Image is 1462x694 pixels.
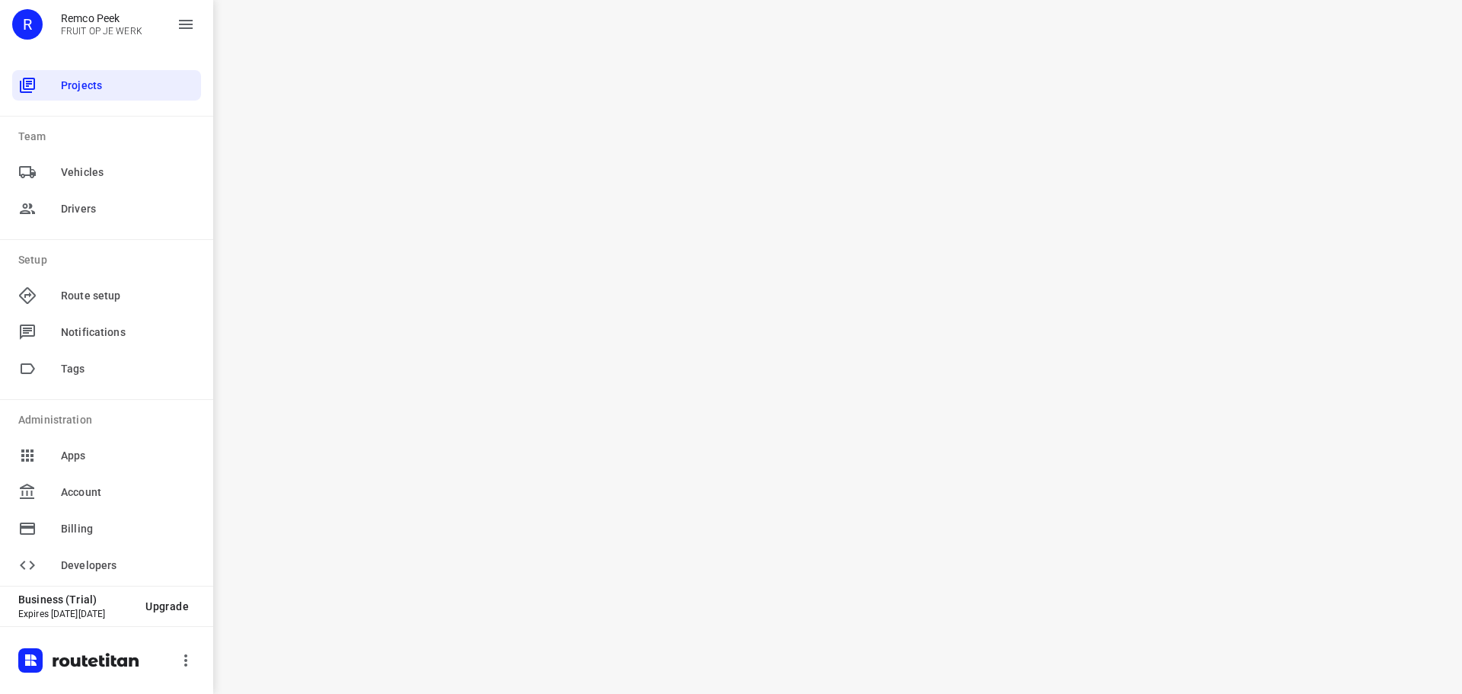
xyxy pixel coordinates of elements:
span: Tags [61,361,195,377]
p: Business (Trial) [18,593,133,606]
span: Vehicles [61,165,195,181]
div: Tags [12,353,201,384]
span: Apps [61,448,195,464]
p: Administration [18,412,201,428]
p: FRUIT OP JE WERK [61,26,142,37]
p: Remco Peek [61,12,142,24]
div: Vehicles [12,157,201,187]
span: Account [61,485,195,501]
div: Notifications [12,317,201,347]
div: R [12,9,43,40]
div: Billing [12,513,201,544]
span: Drivers [61,201,195,217]
span: Projects [61,78,195,94]
span: Route setup [61,288,195,304]
div: Apps [12,440,201,471]
div: Account [12,477,201,507]
div: Developers [12,550,201,580]
span: Developers [61,558,195,574]
span: Upgrade [145,600,189,612]
p: Team [18,129,201,145]
button: Upgrade [133,593,201,620]
div: Route setup [12,280,201,311]
span: Notifications [61,325,195,341]
div: Drivers [12,193,201,224]
p: Expires [DATE][DATE] [18,609,133,619]
p: Setup [18,252,201,268]
span: Billing [61,521,195,537]
div: Projects [12,70,201,101]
